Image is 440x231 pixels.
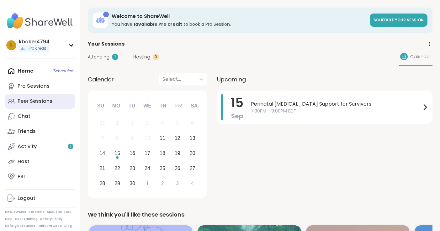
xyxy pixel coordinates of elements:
[231,94,243,112] span: 15
[10,41,13,49] span: k
[187,99,201,113] div: Sa
[126,117,139,130] div: Not available Tuesday, September 2nd, 2025
[99,149,105,157] div: 14
[18,128,36,135] div: Friends
[88,75,114,84] span: Calendar
[47,210,62,214] a: About Us
[5,224,35,228] a: Safety Resources
[126,147,139,160] div: Choose Tuesday, September 16th, 2025
[217,75,246,84] span: Upcoming
[171,162,184,175] div: Choose Friday, September 26th, 2025
[231,112,243,120] span: Sep
[116,134,119,142] div: 8
[146,179,149,188] div: 1
[5,191,75,206] a: Logout
[131,119,134,127] div: 2
[160,149,165,157] div: 18
[190,134,195,142] div: 13
[140,99,154,113] div: We
[112,54,118,60] div: 1
[109,99,123,113] div: Mo
[116,119,119,127] div: 1
[64,210,71,214] a: FAQ
[251,100,421,108] span: Perinatal [MEDICAL_DATA] Support for Survivors
[190,149,195,157] div: 20
[19,38,50,45] div: kbaker4794
[161,119,164,127] div: 4
[64,224,72,228] a: Blog
[130,164,135,173] div: 23
[40,217,62,221] a: Safety Policy
[175,149,180,157] div: 19
[99,164,105,173] div: 21
[145,134,150,142] div: 10
[130,179,135,188] div: 30
[153,54,159,60] div: 0
[5,10,75,32] img: ShareWell Nav Logo
[5,169,75,184] a: PSI
[141,177,154,190] div: Choose Wednesday, October 1st, 2025
[88,54,109,60] span: Attending
[88,40,125,48] span: Your Sessions
[133,54,150,60] span: Hosting
[95,116,200,191] div: month 2025-09
[111,177,124,190] div: Choose Monday, September 29th, 2025
[112,21,366,27] h3: You have to book a Pro Session.
[5,154,75,169] a: Host
[29,210,44,214] a: Referrals
[141,147,154,160] div: Choose Wednesday, September 17th, 2025
[5,109,75,124] a: Chat
[156,177,169,190] div: Choose Thursday, October 2nd, 2025
[114,149,120,157] div: 15
[186,177,199,190] div: Choose Saturday, October 4th, 2025
[101,134,104,142] div: 7
[126,162,139,175] div: Choose Tuesday, September 23rd, 2025
[112,13,366,20] h3: Welcome to ShareWell
[114,179,120,188] div: 29
[126,177,139,190] div: Choose Tuesday, September 30th, 2025
[5,210,26,214] a: How It Works
[186,117,199,130] div: Not available Saturday, September 6th, 2025
[126,132,139,145] div: Not available Tuesday, September 9th, 2025
[114,164,120,173] div: 22
[175,164,180,173] div: 26
[18,83,50,90] div: Pro Sessions
[161,179,164,188] div: 2
[96,132,109,145] div: Not available Sunday, September 7th, 2025
[18,195,35,202] div: Logout
[156,132,169,145] div: Choose Thursday, September 11th, 2025
[96,162,109,175] div: Choose Sunday, September 21st, 2025
[175,134,180,142] div: 12
[171,117,184,130] div: Not available Friday, September 5th, 2025
[156,99,170,113] div: Th
[251,108,421,114] span: 7:30PM - 9:00PM EDT
[156,117,169,130] div: Not available Thursday, September 4th, 2025
[111,162,124,175] div: Choose Monday, September 22nd, 2025
[5,94,75,109] a: Peer Sessions
[145,149,150,157] div: 17
[5,139,75,154] a: Activity1
[134,21,182,27] b: 1 available Pro credit
[171,177,184,190] div: Choose Friday, October 3rd, 2025
[190,164,195,173] div: 27
[5,217,13,221] a: Help
[176,119,179,127] div: 5
[99,179,105,188] div: 28
[26,46,46,51] span: 1 Pro credit
[145,164,150,173] div: 24
[18,158,29,165] div: Host
[374,17,424,23] span: Schedule your session
[186,132,199,145] div: Choose Saturday, September 13th, 2025
[160,134,165,142] div: 11
[125,99,139,113] div: Tu
[186,147,199,160] div: Choose Saturday, September 20th, 2025
[111,117,124,130] div: Not available Monday, September 1st, 2025
[141,117,154,130] div: Not available Wednesday, September 3rd, 2025
[18,173,25,180] div: PSI
[130,149,135,157] div: 16
[70,144,71,149] span: 1
[99,119,105,127] div: 31
[96,177,109,190] div: Choose Sunday, September 28th, 2025
[172,99,185,113] div: Fr
[103,12,109,17] div: 1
